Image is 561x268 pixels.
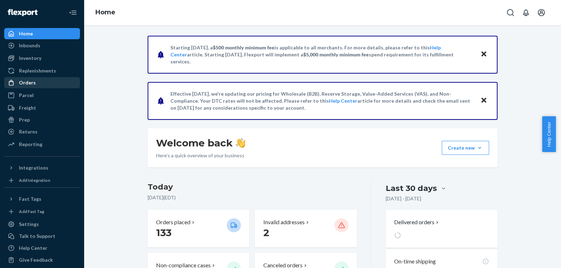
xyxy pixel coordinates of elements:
button: Help Center [542,116,556,152]
img: hand-wave emoji [236,138,245,148]
a: Help Center [329,98,357,104]
button: Talk to Support [4,231,80,242]
p: Orders placed [156,218,190,226]
button: Close [479,96,488,106]
div: Talk to Support [19,233,55,240]
p: [DATE] ( EDT ) [148,194,357,201]
div: Freight [19,104,36,111]
a: Home [4,28,80,39]
div: Parcel [19,92,34,99]
a: Settings [4,219,80,230]
button: Close [479,49,488,60]
button: Close Navigation [66,6,80,20]
div: Prep [19,116,30,123]
div: Add Fast Tag [19,208,44,214]
span: 133 [156,227,171,239]
div: Orders [19,79,36,86]
p: Starting [DATE], a is applicable to all merchants. For more details, please refer to this article... [170,44,474,65]
a: Orders [4,77,80,88]
div: Last 30 days [386,183,437,194]
p: Effective [DATE], we're updating our pricing for Wholesale (B2B), Reserve Storage, Value-Added Se... [170,90,474,111]
div: Home [19,30,33,37]
button: Open notifications [519,6,533,20]
p: Here’s a quick overview of your business [156,152,245,159]
a: Reporting [4,139,80,150]
div: Add Integration [19,177,50,183]
a: Add Integration [4,176,80,185]
h1: Welcome back [156,137,245,149]
a: Inventory [4,53,80,64]
div: Inbounds [19,42,40,49]
button: Open Search Box [503,6,518,20]
a: Add Fast Tag [4,207,80,216]
span: Support [14,5,39,11]
img: Flexport logo [8,9,38,16]
h3: Today [148,181,357,193]
p: [DATE] - [DATE] [386,195,421,202]
div: Fast Tags [19,195,41,202]
a: Freight [4,102,80,114]
a: Home [95,8,115,16]
button: Create new [442,141,489,155]
span: $500 monthly minimum fee [213,44,275,50]
div: Settings [19,221,39,228]
button: Invalid addresses 2 [255,210,357,247]
button: Delivered orders [394,218,440,226]
div: Integrations [19,164,48,171]
a: Parcel [4,90,80,101]
div: Help Center [19,245,47,252]
span: 2 [263,227,269,239]
div: Reporting [19,141,42,148]
p: On-time shipping [394,257,436,266]
div: Inventory [19,55,41,62]
a: Help Center [4,242,80,254]
a: Prep [4,114,80,125]
a: Replenishments [4,65,80,76]
span: $5,000 monthly minimum fee [303,51,369,57]
button: Give Feedback [4,254,80,266]
button: Fast Tags [4,193,80,205]
div: Returns [19,128,38,135]
button: Integrations [4,162,80,173]
div: Give Feedback [19,256,53,263]
a: Inbounds [4,40,80,51]
button: Orders placed 133 [148,210,249,247]
a: Returns [4,126,80,137]
div: Replenishments [19,67,56,74]
ol: breadcrumbs [90,2,121,23]
button: Open account menu [534,6,548,20]
p: Invalid addresses [263,218,305,226]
